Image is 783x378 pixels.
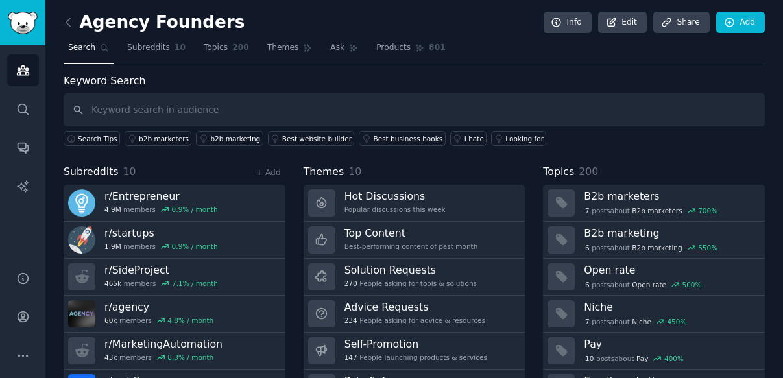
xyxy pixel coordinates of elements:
a: Add [716,12,765,34]
h3: Pay [584,337,756,351]
a: Top ContentBest-performing content of past month [304,222,525,259]
a: r/startups1.9Mmembers0.9% / month [64,222,285,259]
span: Topics [204,42,228,54]
img: startups [68,226,95,254]
h3: r/ startups [104,226,218,240]
img: agency [68,300,95,327]
span: 7 [585,317,590,326]
img: Entrepreneur [68,189,95,217]
button: Search Tips [64,131,120,146]
span: 801 [429,42,446,54]
span: 270 [344,279,357,288]
span: 234 [344,316,357,325]
span: 10 [175,42,186,54]
div: 0.9 % / month [172,205,218,214]
span: 10 [348,165,361,178]
span: 147 [344,353,357,362]
div: Looking for [505,134,544,143]
a: Ask [326,38,363,64]
div: 450 % [667,317,686,326]
div: 500 % [682,280,701,289]
div: Best website builder [282,134,352,143]
a: b2b marketers [125,131,191,146]
span: Open rate [632,280,666,289]
h3: r/ agency [104,300,213,314]
span: Subreddits [64,164,119,180]
h3: Open rate [584,263,756,277]
div: members [104,353,223,362]
div: 0.9 % / month [172,242,218,251]
h3: Niche [584,300,756,314]
a: Best business books [359,131,445,146]
span: 200 [232,42,249,54]
h3: r/ SideProject [104,263,218,277]
a: Edit [598,12,647,34]
a: Niche7postsaboutNiche450% [543,296,765,333]
span: 465k [104,279,121,288]
a: Open rate6postsaboutOpen rate500% [543,259,765,296]
h3: B2b marketing [584,226,756,240]
div: post s about [584,242,719,254]
a: I hate [450,131,487,146]
span: Niche [632,317,651,326]
div: post s about [584,205,719,217]
span: Products [376,42,411,54]
span: Subreddits [127,42,170,54]
span: Search [68,42,95,54]
a: Topics200 [199,38,254,64]
div: 400 % [664,354,684,363]
a: b2b marketing [196,131,263,146]
a: B2b marketers7postsaboutB2b marketers700% [543,185,765,222]
a: r/MarketingAutomation43kmembers8.3% / month [64,333,285,370]
span: Pay [636,354,649,363]
div: 4.8 % / month [167,316,213,325]
h3: r/ MarketingAutomation [104,337,223,351]
a: r/Entrepreneur4.9Mmembers0.9% / month [64,185,285,222]
a: Info [544,12,592,34]
div: Popular discussions this week [344,205,446,214]
div: People launching products & services [344,353,487,362]
span: 7 [585,206,590,215]
div: People asking for tools & solutions [344,279,477,288]
a: Self-Promotion147People launching products & services [304,333,525,370]
a: Solution Requests270People asking for tools & solutions [304,259,525,296]
a: Hot DiscussionsPopular discussions this week [304,185,525,222]
div: b2b marketing [210,134,260,143]
div: post s about [584,353,684,364]
span: Ask [330,42,344,54]
div: members [104,279,218,288]
a: Best website builder [268,131,355,146]
span: Topics [543,164,574,180]
h3: Hot Discussions [344,189,446,203]
h3: Advice Requests [344,300,485,314]
a: Themes [263,38,317,64]
span: Themes [267,42,299,54]
span: Search Tips [78,134,117,143]
h3: Self-Promotion [344,337,487,351]
span: 200 [579,165,598,178]
span: 6 [585,243,590,252]
span: 4.9M [104,205,121,214]
h3: Top Content [344,226,478,240]
div: post s about [584,316,688,327]
h3: r/ Entrepreneur [104,189,218,203]
span: 10 [585,354,594,363]
span: B2b marketing [632,243,682,252]
a: r/SideProject465kmembers7.1% / month [64,259,285,296]
label: Keyword Search [64,75,145,87]
a: Search [64,38,114,64]
a: Looking for [491,131,546,146]
a: Share [653,12,709,34]
div: post s about [584,279,703,290]
div: b2b marketers [139,134,189,143]
a: Advice Requests234People asking for advice & resources [304,296,525,333]
span: 60k [104,316,117,325]
img: GummySearch logo [8,12,38,34]
div: 7.1 % / month [172,279,218,288]
a: + Add [256,168,281,177]
a: Products801 [372,38,450,64]
h3: Solution Requests [344,263,477,277]
div: I hate [464,134,484,143]
a: Pay10postsaboutPay400% [543,333,765,370]
h2: Agency Founders [64,12,245,33]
